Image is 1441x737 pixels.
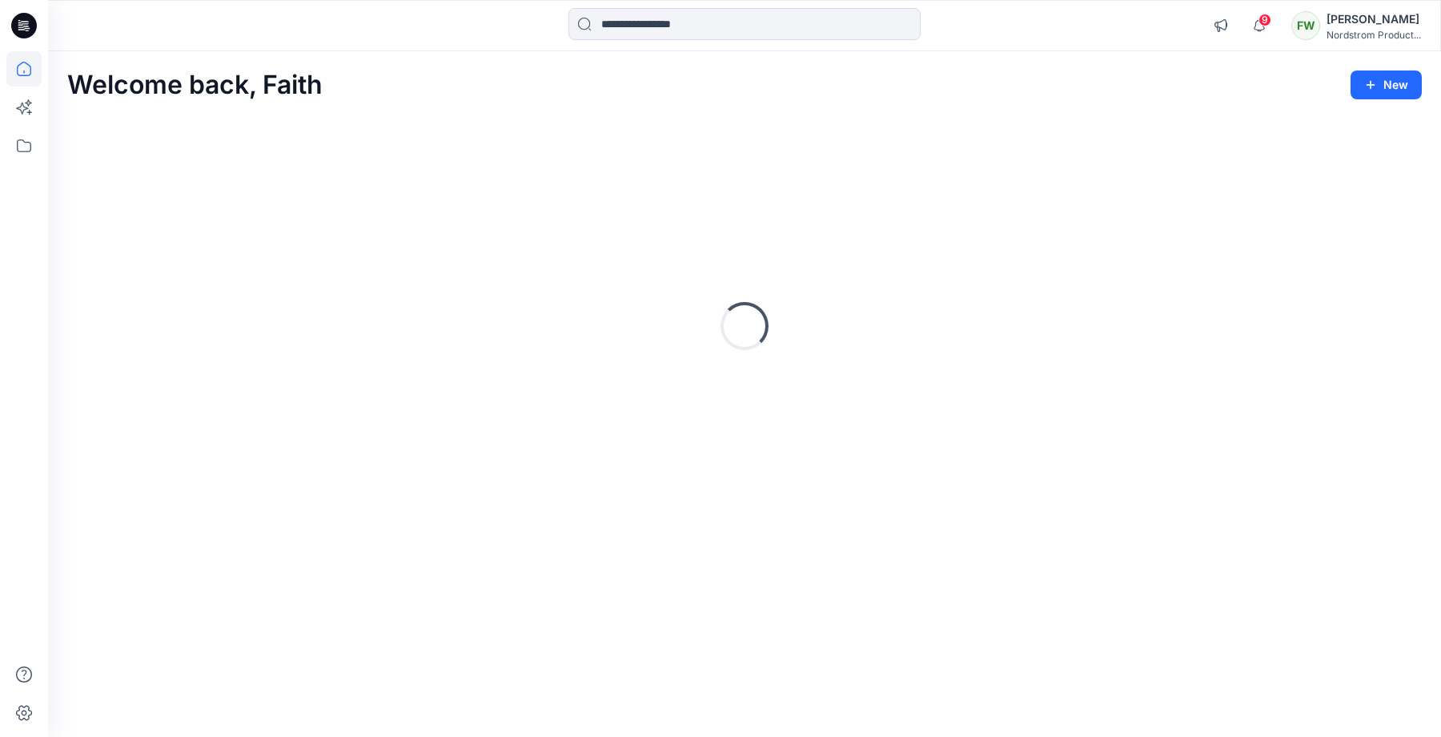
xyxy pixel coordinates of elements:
[1327,10,1421,29] div: [PERSON_NAME]
[1351,70,1422,99] button: New
[1258,14,1271,26] span: 9
[67,70,323,100] h2: Welcome back, Faith
[1327,29,1421,41] div: Nordstrom Product...
[1291,11,1320,40] div: FW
